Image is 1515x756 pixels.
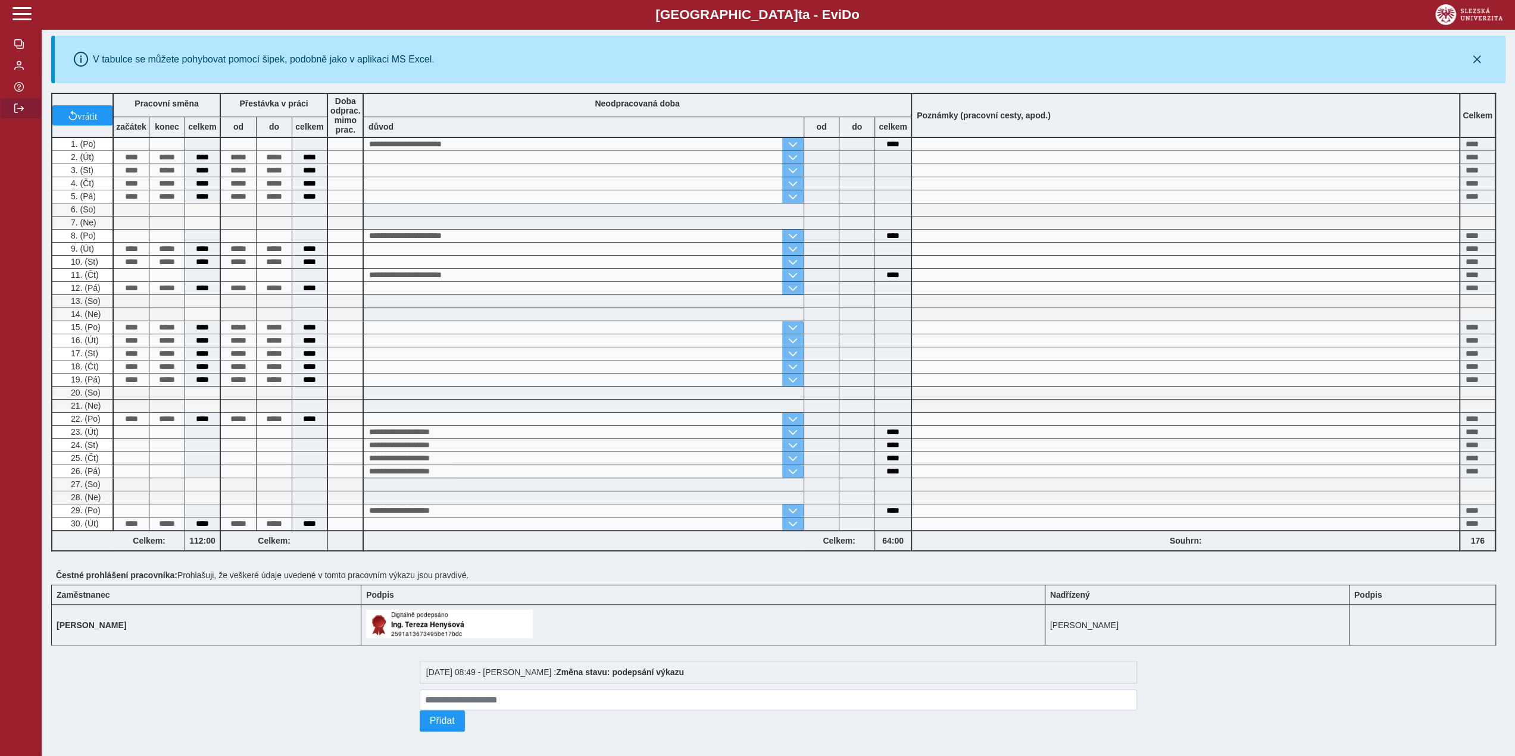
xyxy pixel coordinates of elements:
[68,165,93,175] span: 3. (St)
[1460,536,1495,545] b: 176
[368,122,393,131] b: důvod
[68,362,99,371] span: 18. (Čt)
[57,590,110,600] b: Zaměstnanec
[93,54,435,65] div: V tabulce se můžete pohybovat pomocí šipek, podobně jako v aplikaci MS Excel.
[875,536,911,545] b: 64:00
[804,536,874,545] b: Celkem:
[221,536,327,545] b: Celkem:
[68,401,101,410] span: 21. (Ne)
[68,192,96,201] span: 5. (Pá)
[292,122,327,131] b: celkem
[221,122,256,131] b: od
[68,349,98,358] span: 17. (St)
[1354,590,1382,600] b: Podpis
[430,716,455,726] span: Přidat
[1435,4,1502,25] img: logo_web_su.png
[68,414,101,424] span: 22. (Po)
[851,7,860,22] span: o
[842,7,851,22] span: D
[1045,605,1349,645] td: [PERSON_NAME]
[77,111,98,120] span: vrátit
[68,335,99,345] span: 16. (Út)
[556,667,684,677] b: Změna stavu: podepsání výkazu
[239,99,308,108] b: Přestávka v práci
[149,122,185,131] b: konec
[257,122,292,131] b: do
[68,506,101,515] span: 29. (Po)
[420,661,1138,683] div: [DATE] 08:49 - [PERSON_NAME] :
[912,111,1055,120] b: Poznámky (pracovní cesty, apod.)
[68,440,98,450] span: 24. (St)
[68,427,99,437] span: 23. (Út)
[68,244,94,253] span: 9. (Út)
[114,122,149,131] b: začátek
[875,122,911,131] b: celkem
[56,570,177,580] b: Čestné prohlášení pracovníka:
[1050,590,1090,600] b: Nadřízený
[1170,536,1202,545] b: Souhrn:
[52,105,113,126] button: vrátit
[68,519,99,528] span: 30. (Út)
[68,283,101,293] span: 12. (Pá)
[68,375,101,384] span: 19. (Pá)
[595,99,679,108] b: Neodpracovaná doba
[366,590,394,600] b: Podpis
[420,710,465,732] button: Přidat
[51,566,1505,585] div: Prohlašuji, že veškeré údaje uvedené v tomto pracovním výkazu jsou pravdivé.
[1463,111,1492,120] b: Celkem
[68,231,96,240] span: 8. (Po)
[57,620,126,630] b: [PERSON_NAME]
[839,122,874,131] b: do
[114,536,185,545] b: Celkem:
[68,453,99,463] span: 25. (Čt)
[68,178,94,188] span: 4. (Čt)
[36,7,1479,23] b: [GEOGRAPHIC_DATA] a - Evi
[68,270,99,280] span: 11. (Čt)
[68,205,96,214] span: 6. (So)
[68,218,96,227] span: 7. (Ne)
[804,122,839,131] b: od
[68,493,101,502] span: 28. (Ne)
[330,96,361,134] b: Doba odprac. mimo prac.
[366,610,533,638] img: Digitálně podepsáno uživatelem
[68,479,101,489] span: 27. (So)
[68,257,98,266] span: 10. (St)
[185,536,220,545] b: 112:00
[135,99,198,108] b: Pracovní směna
[68,152,94,162] span: 2. (Út)
[68,388,101,397] span: 20. (So)
[68,466,101,476] span: 26. (Pá)
[798,7,802,22] span: t
[68,322,101,332] span: 15. (Po)
[185,122,220,131] b: celkem
[68,309,101,319] span: 14. (Ne)
[68,296,101,306] span: 13. (So)
[68,139,96,149] span: 1. (Po)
